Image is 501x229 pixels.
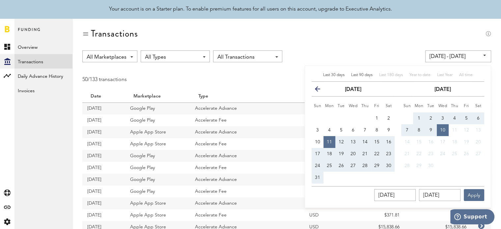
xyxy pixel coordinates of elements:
[371,124,383,136] button: 8
[327,140,332,144] span: 11
[304,186,355,197] td: USD
[125,186,190,197] td: Google Play
[109,5,392,13] div: Your account is on a Starter plan. To enable premium features for all users on this account, upgr...
[362,152,368,156] span: 21
[82,150,125,162] td: [DATE]
[427,104,434,108] small: Tuesday
[304,174,355,186] td: USD
[387,116,390,121] span: 2
[430,128,432,132] span: 9
[335,160,347,172] button: 26
[125,209,190,221] td: Apple App Store
[383,124,395,136] button: 9
[82,138,125,150] td: [DATE]
[312,136,323,148] button: 10
[345,87,361,92] strong: [DATE]
[416,140,422,144] span: 15
[82,209,125,221] td: [DATE]
[125,174,190,186] td: Google Play
[82,114,125,126] td: [DATE]
[314,104,321,108] small: Sunday
[323,148,335,160] button: 18
[14,69,72,83] a: Daily Advance History
[14,83,72,98] a: Invoices
[386,163,391,168] span: 30
[460,148,472,160] button: 26
[371,112,383,124] button: 1
[350,152,356,156] span: 20
[338,104,345,108] small: Tuesday
[359,124,371,136] button: 7
[323,73,345,77] span: Last 30 days
[362,163,368,168] span: 28
[472,112,484,124] button: 6
[449,148,460,160] button: 25
[14,40,72,54] a: Overview
[413,112,425,124] button: 1
[452,140,457,144] span: 18
[190,91,304,102] th: Type
[440,152,445,156] span: 24
[425,148,437,160] button: 23
[379,73,403,77] span: Last 180 days
[419,189,460,201] input: __/__/____
[335,148,347,160] button: 19
[359,136,371,148] button: 14
[323,160,335,172] button: 25
[451,104,459,108] small: Thursday
[404,140,410,144] span: 14
[349,104,358,108] small: Wednesday
[425,136,437,148] button: 16
[190,126,304,138] td: Accelerate Advance
[347,136,359,148] button: 13
[476,140,481,144] span: 20
[472,124,484,136] button: 13
[335,124,347,136] button: 5
[339,152,344,156] span: 19
[190,138,304,150] td: Accelerate Fee
[315,140,320,144] span: 10
[82,197,125,209] td: [DATE]
[413,160,425,172] button: 29
[190,186,304,197] td: Accelerate Fee
[449,112,460,124] button: 4
[464,104,469,108] small: Friday
[125,114,190,126] td: Google Play
[404,152,410,156] span: 21
[327,152,332,156] span: 18
[315,152,320,156] span: 17
[386,140,391,144] span: 16
[304,197,355,209] td: USD
[312,160,323,172] button: 24
[460,124,472,136] button: 12
[347,148,359,160] button: 20
[386,152,391,156] span: 23
[328,128,331,132] span: 4
[340,128,343,132] span: 5
[452,128,457,132] span: 11
[413,148,425,160] button: 22
[406,128,408,132] span: 7
[437,112,449,124] button: 3
[416,152,422,156] span: 22
[374,152,379,156] span: 22
[437,136,449,148] button: 17
[453,116,456,121] span: 4
[312,148,323,160] button: 17
[371,136,383,148] button: 15
[82,126,125,138] td: [DATE]
[449,136,460,148] button: 18
[362,140,368,144] span: 14
[190,197,304,209] td: Accelerate Advance
[416,163,422,168] span: 29
[82,91,125,102] th: Date
[425,160,437,172] button: 30
[404,209,471,221] td: $371.81
[450,209,494,226] iframe: Opens a widget where you can find more information
[438,104,447,108] small: Wednesday
[374,189,416,201] input: __/__/____
[190,209,304,221] td: Accelerate Fee
[428,163,433,168] span: 30
[361,104,369,108] small: Thursday
[376,128,378,132] span: 8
